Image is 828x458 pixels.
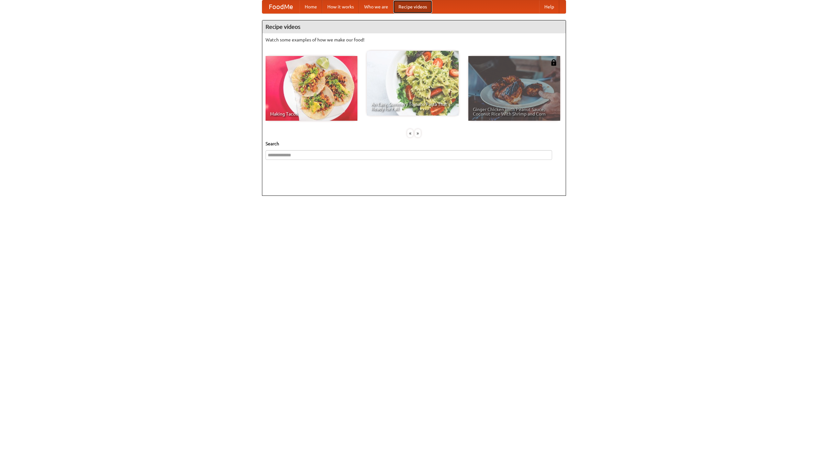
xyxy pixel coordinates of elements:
h4: Recipe videos [262,20,566,33]
a: Home [300,0,322,13]
span: Making Tacos [270,112,353,116]
div: » [415,129,421,137]
img: 483408.png [550,59,557,66]
div: « [407,129,413,137]
span: An Easy, Summery Tomato Pasta That's Ready for Fall [371,102,454,111]
a: Recipe videos [393,0,432,13]
a: Who we are [359,0,393,13]
a: Making Tacos [266,56,357,121]
h5: Search [266,140,562,147]
a: How it works [322,0,359,13]
a: An Easy, Summery Tomato Pasta That's Ready for Fall [367,51,459,116]
a: FoodMe [262,0,300,13]
p: Watch some examples of how we make our food! [266,37,562,43]
a: Help [539,0,559,13]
